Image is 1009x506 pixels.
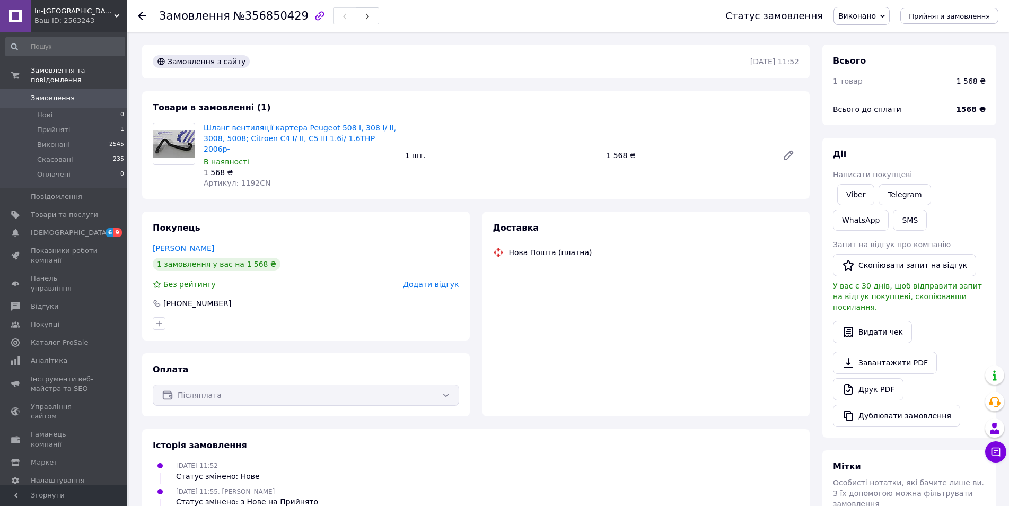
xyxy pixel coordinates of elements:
span: Замовлення [159,10,230,22]
span: Оплата [153,364,188,374]
span: 1 товар [833,77,863,85]
span: Аналітика [31,356,67,365]
span: Всього [833,56,866,66]
span: Оплачені [37,170,71,179]
span: Запит на відгук про компанію [833,240,951,249]
a: Viber [837,184,874,205]
a: Редагувати [778,145,799,166]
span: Мітки [833,461,861,472]
div: Повернутися назад [138,11,146,21]
span: [DATE] 11:55, [PERSON_NAME] [176,488,275,495]
span: Прийняті [37,125,70,135]
span: Виконані [37,140,70,150]
span: Маркет [31,458,58,467]
button: Скопіювати запит на відгук [833,254,976,276]
span: 0 [120,170,124,179]
span: Товари в замовленні (1) [153,102,271,112]
span: Налаштування [31,476,85,485]
button: Дублювати замовлення [833,405,960,427]
span: Виконано [838,12,876,20]
input: Пошук [5,37,125,56]
button: Видати чек [833,321,912,343]
span: У вас є 30 днів, щоб відправити запит на відгук покупцеві, скопіювавши посилання. [833,282,982,311]
div: 1 замовлення у вас на 1 568 ₴ [153,258,280,271]
span: Написати покупцеві [833,170,912,179]
b: 1568 ₴ [956,105,986,114]
span: Замовлення [31,93,75,103]
a: [PERSON_NAME] [153,244,214,252]
span: Покупці [31,320,59,329]
div: Статус замовлення [725,11,823,21]
span: Всього до сплати [833,105,901,114]
span: 2545 [109,140,124,150]
span: Управління сайтом [31,402,98,421]
span: В наявності [204,158,249,166]
a: Завантажити PDF [833,352,937,374]
div: [PHONE_NUMBER] [162,298,232,309]
div: Нова Пошта (платна) [506,247,595,258]
a: WhatsApp [833,210,889,231]
time: [DATE] 11:52 [750,57,799,66]
button: Чат з покупцем [985,441,1006,463]
span: Панель управління [31,274,98,293]
a: Telegram [879,184,931,205]
span: [DEMOGRAPHIC_DATA] [31,228,109,238]
span: 9 [113,228,122,237]
div: 1 568 ₴ [602,148,774,163]
span: 1 [120,125,124,135]
span: Повідомлення [31,192,82,202]
span: Без рейтингу [163,280,216,289]
span: 235 [113,155,124,164]
img: Шланг вентиляції картера Peugeot 508 I, 308 I/ II, 3008, 5008; Citroen C4 I/ II, C5 III 1.6i/ 1.6... [153,130,195,157]
span: Доставка [493,223,539,233]
span: Нові [37,110,52,120]
span: Показники роботи компанії [31,246,98,265]
span: Гаманець компанії [31,430,98,449]
a: Шланг вентиляції картера Peugeot 508 I, 308 I/ II, 3008, 5008; Citroen C4 I/ II, C5 III 1.6i/ 1.6... [204,124,396,153]
a: Друк PDF [833,378,903,400]
span: Прийняти замовлення [909,12,990,20]
div: 1 568 ₴ [204,167,397,178]
div: 1 568 ₴ [957,76,986,86]
span: Скасовані [37,155,73,164]
span: Інструменти веб-майстра та SEO [31,374,98,394]
span: Артикул: 1192CN [204,179,270,187]
div: 1 шт. [401,148,602,163]
span: 0 [120,110,124,120]
span: Покупець [153,223,200,233]
span: Відгуки [31,302,58,311]
span: Додати відгук [403,280,459,289]
span: Дії [833,149,846,159]
div: Замовлення з сайту [153,55,250,68]
div: Статус змінено: Нове [176,471,260,482]
div: Ваш ID: 2563243 [34,16,127,25]
span: Товари та послуги [31,210,98,220]
span: Каталог ProSale [31,338,88,347]
button: SMS [893,210,927,231]
span: Історія замовлення [153,440,247,450]
span: [DATE] 11:52 [176,462,218,469]
button: Прийняти замовлення [900,8,998,24]
span: №356850429 [233,10,309,22]
span: 6 [106,228,114,237]
span: In-France [34,6,114,16]
span: Замовлення та повідомлення [31,66,127,85]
